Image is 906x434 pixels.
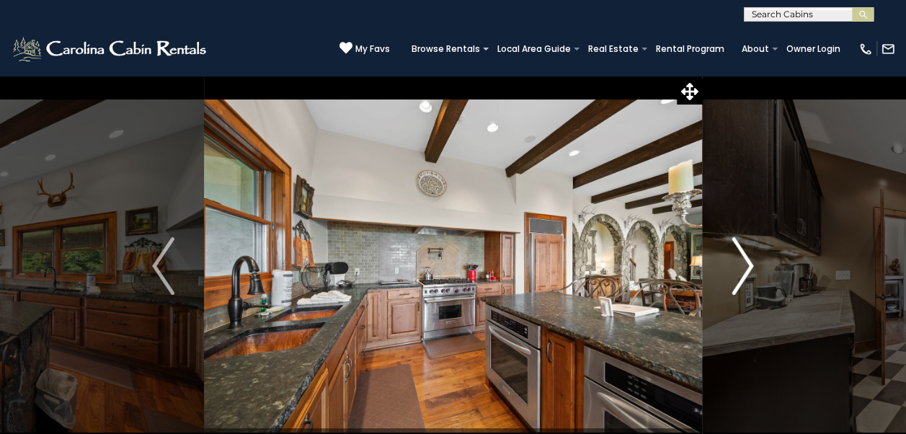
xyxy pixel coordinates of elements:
a: Rental Program [649,39,732,59]
a: Owner Login [779,39,848,59]
a: Local Area Guide [490,39,578,59]
img: mail-regular-white.png [881,42,895,56]
img: phone-regular-white.png [858,42,873,56]
a: My Favs [339,41,390,56]
a: Browse Rentals [404,39,487,59]
a: About [734,39,776,59]
img: arrow [732,237,753,295]
a: Real Estate [581,39,646,59]
img: arrow [152,237,174,295]
span: My Favs [355,43,390,56]
img: White-1-2.png [11,35,210,63]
